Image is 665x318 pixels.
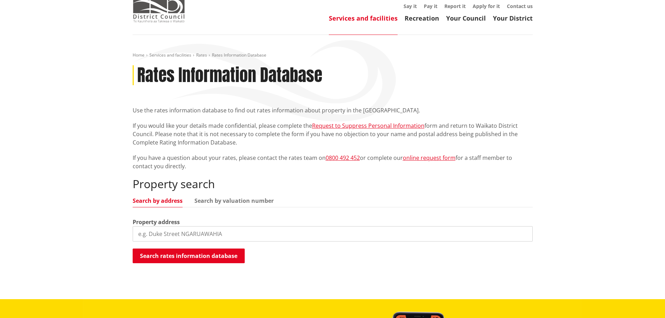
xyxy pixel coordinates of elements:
a: Say it [404,3,417,9]
a: Search by address [133,198,183,204]
a: Your District [493,14,533,22]
a: Apply for it [473,3,500,9]
input: e.g. Duke Street NGARUAWAHIA [133,226,533,242]
a: 0800 492 452 [326,154,360,162]
h2: Property search [133,177,533,191]
a: Home [133,52,145,58]
a: Rates [196,52,207,58]
label: Property address [133,218,180,226]
a: online request form [403,154,456,162]
a: Search by valuation number [194,198,274,204]
a: Request to Suppress Personal Information [312,122,424,130]
a: Pay it [424,3,437,9]
nav: breadcrumb [133,52,533,58]
a: Your Council [446,14,486,22]
a: Report it [444,3,466,9]
a: Services and facilities [149,52,191,58]
a: Services and facilities [329,14,398,22]
a: Recreation [405,14,439,22]
iframe: Messenger Launcher [633,289,658,314]
p: Use the rates information database to find out rates information about property in the [GEOGRAPHI... [133,106,533,114]
p: If you have a question about your rates, please contact the rates team on or complete our for a s... [133,154,533,170]
span: Rates Information Database [212,52,266,58]
a: Contact us [507,3,533,9]
h1: Rates Information Database [137,65,322,86]
p: If you would like your details made confidential, please complete the form and return to Waikato ... [133,121,533,147]
button: Search rates information database [133,249,245,263]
